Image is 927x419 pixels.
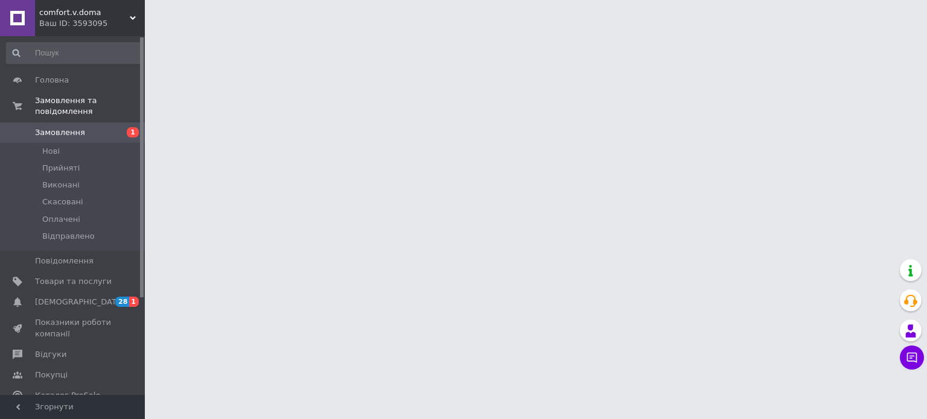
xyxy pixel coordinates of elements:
[42,231,95,242] span: Відправлено
[35,127,85,138] span: Замовлення
[35,349,66,360] span: Відгуки
[6,42,142,64] input: Пошук
[115,297,129,307] span: 28
[42,197,83,207] span: Скасовані
[35,276,112,287] span: Товари та послуги
[35,317,112,339] span: Показники роботи компанії
[42,214,80,225] span: Оплачені
[42,146,60,157] span: Нові
[35,75,69,86] span: Головна
[127,127,139,137] span: 1
[35,370,68,380] span: Покупці
[900,345,924,370] button: Чат з покупцем
[129,297,139,307] span: 1
[35,256,94,266] span: Повідомлення
[39,18,145,29] div: Ваш ID: 3593095
[35,95,145,117] span: Замовлення та повідомлення
[35,297,124,307] span: [DEMOGRAPHIC_DATA]
[42,163,80,174] span: Прийняті
[39,7,130,18] span: comfort.v.doma
[35,390,100,401] span: Каталог ProSale
[42,180,80,191] span: Виконані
